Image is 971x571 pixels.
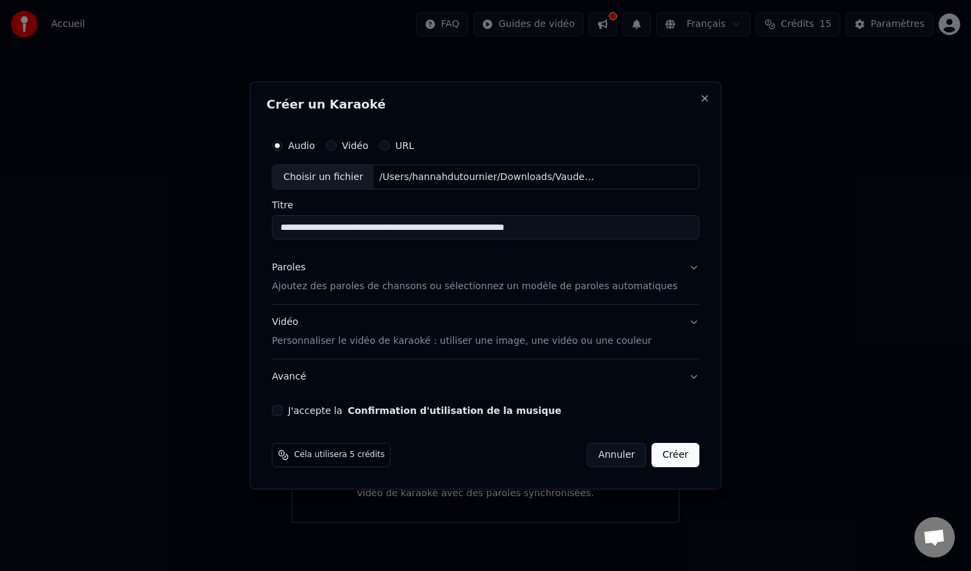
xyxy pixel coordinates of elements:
[266,98,705,111] h2: Créer un Karaoké
[374,171,604,184] div: /Users/hannahdutournier/Downloads/Vaudeville Smash ft. [PERSON_NAME] - [PERSON_NAME] (Official Vi...
[272,262,305,275] div: Paroles
[288,141,315,150] label: Audio
[348,406,562,415] button: J'accepte la
[272,359,699,394] button: Avancé
[587,443,646,467] button: Annuler
[272,251,699,305] button: ParolesAjoutez des paroles de chansons ou sélectionnez un modèle de paroles automatiques
[272,316,651,349] div: Vidéo
[342,141,368,150] label: Vidéo
[272,165,374,189] div: Choisir un fichier
[272,334,651,348] p: Personnaliser le vidéo de karaoké : utiliser une image, une vidéo ou une couleur
[395,141,414,150] label: URL
[272,280,678,294] p: Ajoutez des paroles de chansons ou sélectionnez un modèle de paroles automatiques
[288,406,561,415] label: J'accepte la
[272,201,699,210] label: Titre
[272,305,699,359] button: VidéoPersonnaliser le vidéo de karaoké : utiliser une image, une vidéo ou une couleur
[652,443,699,467] button: Créer
[294,450,384,460] span: Cela utilisera 5 crédits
